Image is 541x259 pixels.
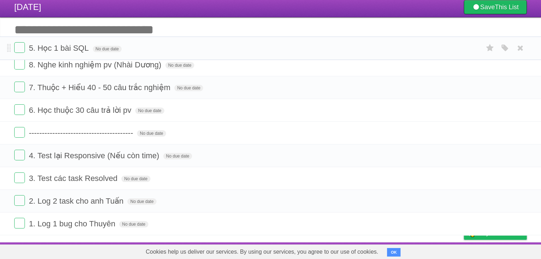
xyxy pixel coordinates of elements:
span: No due date [174,85,203,91]
label: Done [14,218,25,228]
b: This List [495,4,519,11]
label: Done [14,195,25,206]
button: OK [387,248,401,257]
span: 2. Log 2 task cho anh Tuấn [29,197,125,205]
span: 8. Nghe kinh nghiệm pv (Nhài Dương) [29,60,163,69]
label: Done [14,82,25,92]
label: Done [14,150,25,160]
span: 7. Thuộc + Hiểu 40 - 50 câu trắc nghiệm [29,83,172,92]
span: 3. Test các task Resolved [29,174,119,183]
span: No due date [127,198,156,205]
label: Done [14,104,25,115]
a: Privacy [455,244,473,258]
span: [DATE] [14,2,41,12]
span: No due date [165,62,194,68]
span: No due date [119,221,148,227]
a: Developers [393,244,421,258]
label: Done [14,127,25,138]
label: Done [14,42,25,53]
label: Done [14,172,25,183]
span: 1. Log 1 bug cho Thuyên [29,219,117,228]
span: 5. Học 1 bài SQL [29,44,90,53]
a: Suggest a feature [482,244,527,258]
span: No due date [93,46,122,52]
span: 6. Học thuộc 30 câu trả lời pv [29,106,133,115]
a: Terms [430,244,446,258]
span: Cookies help us deliver our services. By using our services, you agree to our use of cookies. [139,245,386,259]
span: ---------------------------------------- [29,128,135,137]
span: 4. Test lại Responsive (Nếu còn time) [29,151,161,160]
span: No due date [163,153,192,159]
label: Done [14,59,25,70]
span: Buy me a coffee [479,227,523,239]
span: No due date [135,108,164,114]
label: Star task [483,42,497,54]
span: No due date [121,176,150,182]
span: No due date [137,130,166,137]
a: About [369,244,384,258]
